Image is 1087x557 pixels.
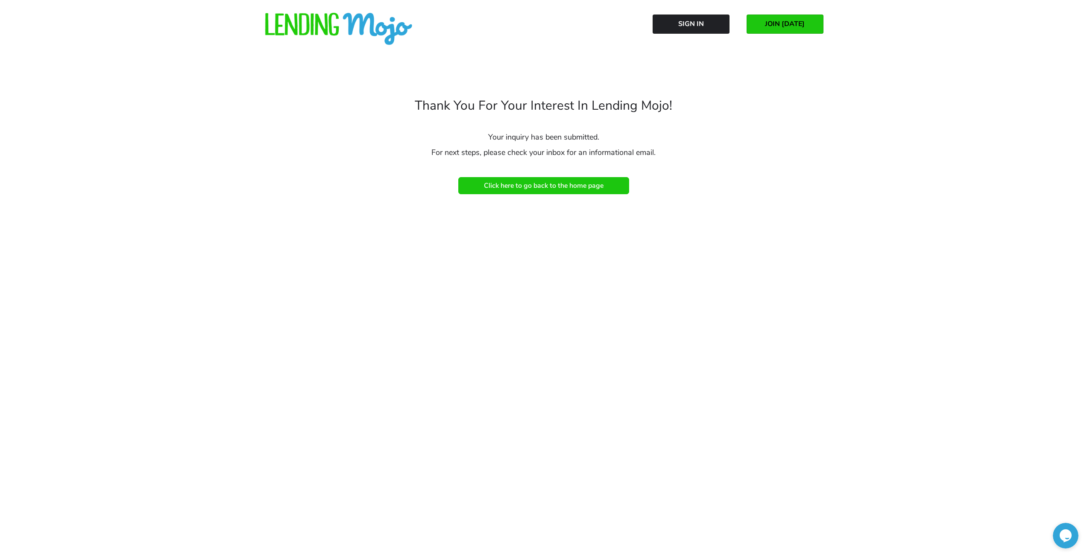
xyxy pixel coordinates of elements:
[765,20,805,28] span: JOIN [DATE]
[264,13,413,46] img: lm-horizontal-logo
[458,177,629,194] a: Click here to go back to the home page
[484,182,604,190] span: Click here to go back to the home page
[678,20,704,28] span: Sign In
[1053,523,1078,548] iframe: chat widget
[296,129,791,160] h3: Your inquiry has been submitted. For next steps, please check your inbox for an informational email.
[653,15,730,34] a: Sign In
[747,15,823,34] a: JOIN [DATE]
[296,99,791,112] h4: Thank you for your interest in Lending Mojo!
